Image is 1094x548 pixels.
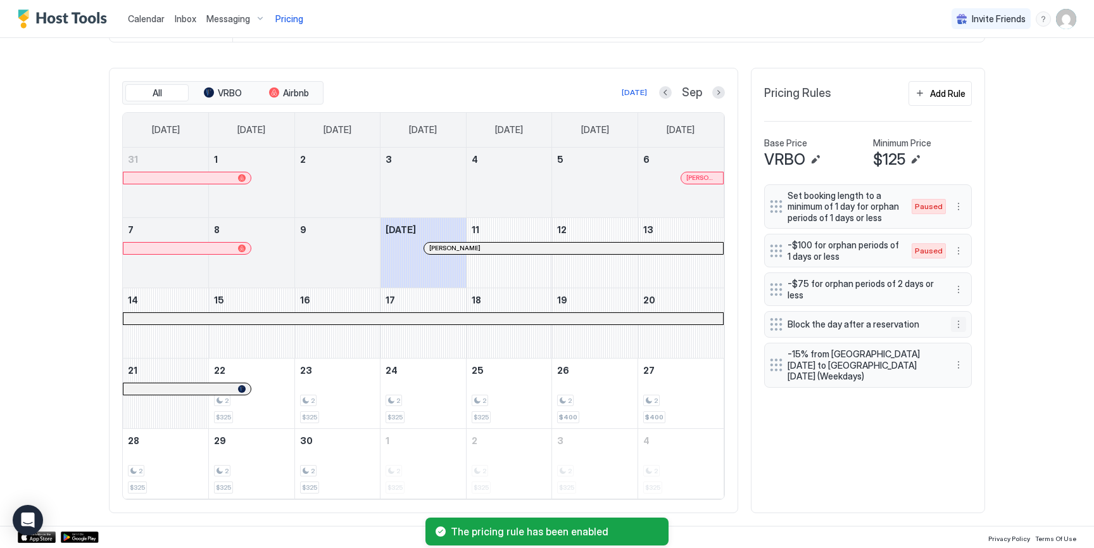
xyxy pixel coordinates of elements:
[300,365,312,376] span: 23
[451,525,658,538] span: The pricing rule has been enabled
[951,243,966,258] div: menu
[386,295,395,305] span: 17
[557,154,563,165] span: 5
[380,148,467,218] td: September 3, 2025
[380,429,466,452] a: October 1, 2025
[764,86,831,101] span: Pricing Rules
[622,87,647,98] div: [DATE]
[295,148,380,171] a: September 2, 2025
[951,317,966,332] div: menu
[654,397,658,405] span: 2
[643,224,653,235] span: 13
[466,358,552,428] td: September 25, 2025
[175,13,196,24] span: Inbox
[216,413,231,421] span: $325
[788,278,938,300] span: -$75 for orphan periods of 2 days or less
[294,358,380,428] td: September 23, 2025
[300,295,310,305] span: 16
[380,428,467,499] td: October 1, 2025
[495,124,523,136] span: [DATE]
[472,154,478,165] span: 4
[552,148,638,171] a: September 5, 2025
[552,288,638,312] a: September 19, 2025
[951,282,966,297] button: More options
[386,365,398,376] span: 24
[18,10,113,29] div: Host Tools Logo
[128,13,165,24] span: Calendar
[128,12,165,25] a: Calendar
[951,317,966,332] button: More options
[788,319,938,330] span: Block the day after a reservation
[569,113,622,147] a: Friday
[13,505,43,535] div: Open Intercom Messenger
[209,358,295,428] td: September 22, 2025
[123,429,208,452] a: September 28, 2025
[122,81,324,105] div: tab-group
[123,288,209,358] td: September 14, 2025
[951,199,966,214] div: menu
[387,413,403,421] span: $325
[466,217,552,288] td: September 11, 2025
[1036,11,1051,27] div: menu
[302,483,317,492] span: $325
[396,113,450,147] a: Wednesday
[123,288,208,312] a: September 14, 2025
[209,429,294,452] a: September 29, 2025
[386,224,416,235] span: [DATE]
[206,13,250,25] span: Messaging
[474,413,489,421] span: $325
[645,413,663,421] span: $400
[380,288,467,358] td: September 17, 2025
[557,224,567,235] span: 12
[380,359,466,382] a: September 24, 2025
[466,148,552,218] td: September 4, 2025
[214,154,218,165] span: 1
[638,148,724,218] td: September 6, 2025
[295,429,380,452] a: September 30, 2025
[466,288,552,358] td: September 18, 2025
[788,190,899,224] span: Set booking length to a minimum of 1 day for orphan periods of 1 days or less
[915,245,943,257] span: Paused
[209,288,294,312] a: September 15, 2025
[472,295,481,305] span: 18
[294,288,380,358] td: September 16, 2025
[386,435,389,446] span: 1
[216,483,231,492] span: $325
[873,150,905,169] span: $125
[643,154,650,165] span: 6
[472,224,479,235] span: 11
[153,87,162,99] span: All
[951,357,966,373] div: menu
[951,243,966,258] button: More options
[257,84,320,102] button: Airbnb
[294,428,380,499] td: September 30, 2025
[214,295,224,305] span: 15
[638,429,724,452] a: October 4, 2025
[643,295,655,305] span: 20
[225,397,229,405] span: 2
[643,365,655,376] span: 27
[951,282,966,297] div: menu
[568,397,572,405] span: 2
[682,86,702,100] span: Sep
[638,217,724,288] td: September 13, 2025
[972,13,1026,25] span: Invite Friends
[237,124,265,136] span: [DATE]
[552,288,638,358] td: September 19, 2025
[482,113,536,147] a: Thursday
[552,428,638,499] td: October 3, 2025
[667,124,695,136] span: [DATE]
[467,359,552,382] a: September 25, 2025
[472,365,484,376] span: 25
[209,359,294,382] a: September 22, 2025
[294,217,380,288] td: September 9, 2025
[909,81,972,106] button: Add Rule
[128,365,137,376] span: 21
[175,12,196,25] a: Inbox
[209,217,295,288] td: September 8, 2025
[396,397,400,405] span: 2
[214,365,225,376] span: 22
[620,85,649,100] button: [DATE]
[482,397,486,405] span: 2
[324,124,351,136] span: [DATE]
